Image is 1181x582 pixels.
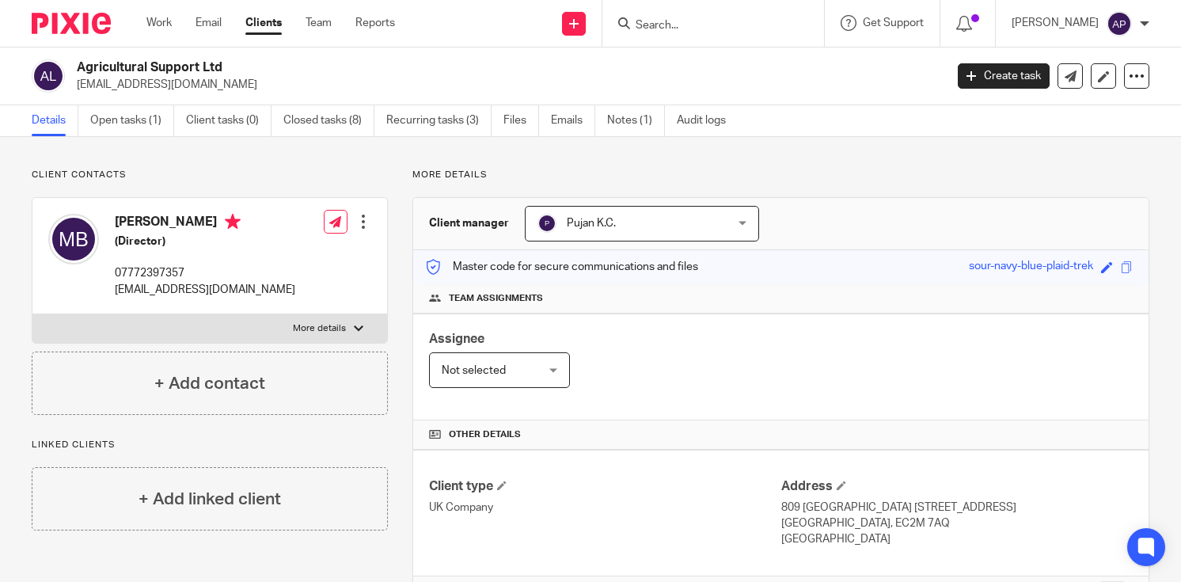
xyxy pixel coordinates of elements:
[154,371,265,396] h4: + Add contact
[1012,15,1099,31] p: [PERSON_NAME]
[306,15,332,31] a: Team
[283,105,374,136] a: Closed tasks (8)
[32,169,388,181] p: Client contacts
[412,169,1149,181] p: More details
[293,322,346,335] p: More details
[425,259,698,275] p: Master code for secure communications and files
[77,59,762,76] h2: Agricultural Support Ltd
[781,531,1133,547] p: [GEOGRAPHIC_DATA]
[503,105,539,136] a: Files
[1107,11,1132,36] img: svg%3E
[196,15,222,31] a: Email
[77,77,934,93] p: [EMAIL_ADDRESS][DOMAIN_NAME]
[429,215,509,231] h3: Client manager
[48,214,99,264] img: svg%3E
[355,15,395,31] a: Reports
[429,478,780,495] h4: Client type
[442,365,506,376] span: Not selected
[607,105,665,136] a: Notes (1)
[567,218,616,229] span: Pujan K.C.
[863,17,924,29] span: Get Support
[958,63,1050,89] a: Create task
[551,105,595,136] a: Emails
[32,439,388,451] p: Linked clients
[90,105,174,136] a: Open tasks (1)
[115,265,295,281] p: 07772397357
[449,292,543,305] span: Team assignments
[146,15,172,31] a: Work
[386,105,492,136] a: Recurring tasks (3)
[32,59,65,93] img: svg%3E
[115,282,295,298] p: [EMAIL_ADDRESS][DOMAIN_NAME]
[677,105,738,136] a: Audit logs
[634,19,777,33] input: Search
[186,105,272,136] a: Client tasks (0)
[245,15,282,31] a: Clients
[32,13,111,34] img: Pixie
[781,515,1133,531] p: [GEOGRAPHIC_DATA], EC2M 7AQ
[781,478,1133,495] h4: Address
[429,500,780,515] p: UK Company
[449,428,521,441] span: Other details
[781,500,1133,515] p: 809 [GEOGRAPHIC_DATA] [STREET_ADDRESS]
[537,214,556,233] img: svg%3E
[225,214,241,230] i: Primary
[429,333,484,345] span: Assignee
[969,258,1093,276] div: sour-navy-blue-plaid-trek
[115,214,295,234] h4: [PERSON_NAME]
[139,487,281,512] h4: + Add linked client
[115,234,295,249] h5: (Director)
[32,105,78,136] a: Details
